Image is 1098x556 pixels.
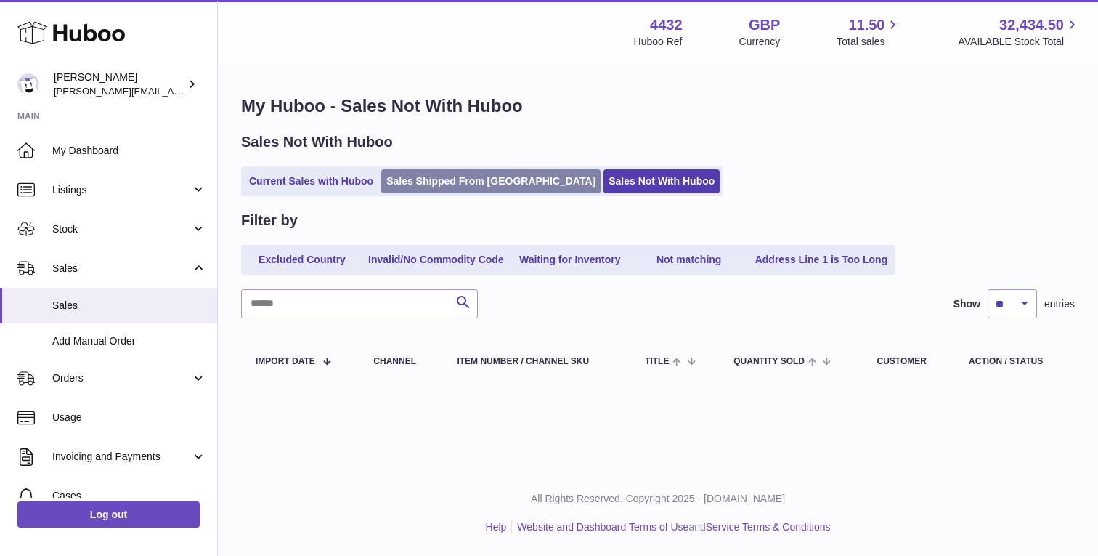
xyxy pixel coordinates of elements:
[52,489,206,503] span: Cases
[749,15,780,35] strong: GBP
[381,169,601,193] a: Sales Shipped From [GEOGRAPHIC_DATA]
[52,334,206,348] span: Add Manual Order
[631,248,747,272] a: Not matching
[733,357,805,366] span: Quantity Sold
[706,521,831,533] a: Service Terms & Conditions
[241,211,298,230] h2: Filter by
[54,85,291,97] span: [PERSON_NAME][EMAIL_ADDRESS][DOMAIN_NAME]
[241,94,1075,118] h1: My Huboo - Sales Not With Huboo
[953,297,980,311] label: Show
[650,15,683,35] strong: 4432
[241,132,393,152] h2: Sales Not With Huboo
[958,15,1081,49] a: 32,434.50 AVAILABLE Stock Total
[634,35,683,49] div: Huboo Ref
[229,492,1086,506] p: All Rights Reserved. Copyright 2025 - [DOMAIN_NAME]
[517,521,688,533] a: Website and Dashboard Terms of Use
[969,357,1060,366] div: Action / Status
[512,248,628,272] a: Waiting for Inventory
[877,357,940,366] div: Customer
[739,35,781,49] div: Currency
[52,222,191,236] span: Stock
[603,169,720,193] a: Sales Not With Huboo
[373,357,428,366] div: Channel
[750,248,893,272] a: Address Line 1 is Too Long
[848,15,884,35] span: 11.50
[512,520,830,534] li: and
[52,450,191,464] span: Invoicing and Payments
[837,15,901,49] a: 11.50 Total sales
[958,35,1081,49] span: AVAILABLE Stock Total
[256,357,315,366] span: Import date
[17,501,200,528] a: Log out
[999,15,1064,35] span: 32,434.50
[457,357,616,366] div: Item Number / Channel SKU
[363,248,509,272] a: Invalid/No Commodity Code
[52,371,191,385] span: Orders
[52,299,206,313] span: Sales
[837,35,901,49] span: Total sales
[54,70,184,98] div: [PERSON_NAME]
[17,73,39,95] img: akhil@amalachai.com
[244,248,360,272] a: Excluded Country
[52,411,206,424] span: Usage
[486,521,507,533] a: Help
[1044,297,1075,311] span: entries
[244,169,378,193] a: Current Sales with Huboo
[645,357,669,366] span: Title
[52,144,206,158] span: My Dashboard
[52,183,191,197] span: Listings
[52,262,191,275] span: Sales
